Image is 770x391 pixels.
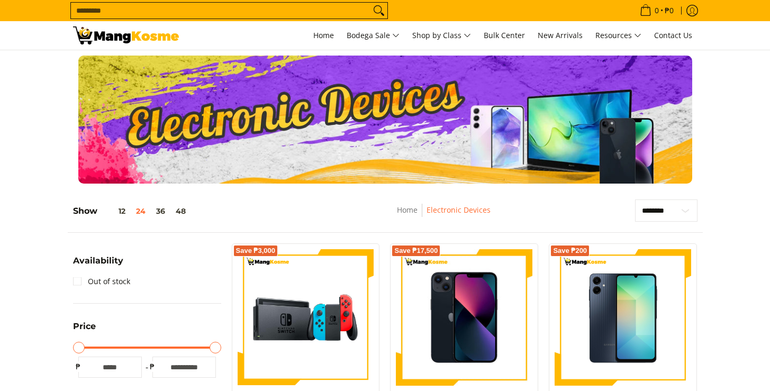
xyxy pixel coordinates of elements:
nav: Breadcrumbs [322,204,565,228]
a: New Arrivals [532,21,588,50]
a: Bodega Sale [341,21,405,50]
h5: Show [73,206,191,216]
img: Electronic Devices - Premium Brands with Warehouse Prices l Mang Kosme [73,26,179,44]
span: Bulk Center [484,30,525,40]
span: Price [73,322,96,331]
span: ₱ [147,361,158,372]
img: iPhone 13 128GB, Smartphone (Premium) [396,249,532,386]
span: • [637,5,677,16]
a: Contact Us [649,21,697,50]
span: Save ₱3,000 [236,248,276,254]
a: Home [397,205,418,215]
button: 36 [151,207,170,215]
a: Bulk Center [478,21,530,50]
img: samsung-a06-smartphone-full-view-mang-kosme [555,249,691,386]
span: New Arrivals [538,30,583,40]
span: ₱ [73,361,84,372]
a: Out of stock [73,273,130,290]
img: nintendo-switch-with-joystick-and-dock-full-view-mang-kosme [238,249,374,386]
span: Save ₱200 [553,248,587,254]
button: 48 [170,207,191,215]
nav: Main Menu [189,21,697,50]
span: Contact Us [654,30,692,40]
a: Electronic Devices [427,205,491,215]
a: Resources [590,21,647,50]
span: Shop by Class [412,29,471,42]
span: Save ₱17,500 [394,248,438,254]
a: Shop by Class [407,21,476,50]
span: Resources [595,29,641,42]
summary: Open [73,322,96,339]
button: 24 [131,207,151,215]
span: ₱0 [663,7,675,14]
span: Home [313,30,334,40]
a: Home [308,21,339,50]
span: Availability [73,257,123,265]
summary: Open [73,257,123,273]
span: 0 [653,7,660,14]
button: Search [370,3,387,19]
span: Bodega Sale [347,29,400,42]
button: 12 [97,207,131,215]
